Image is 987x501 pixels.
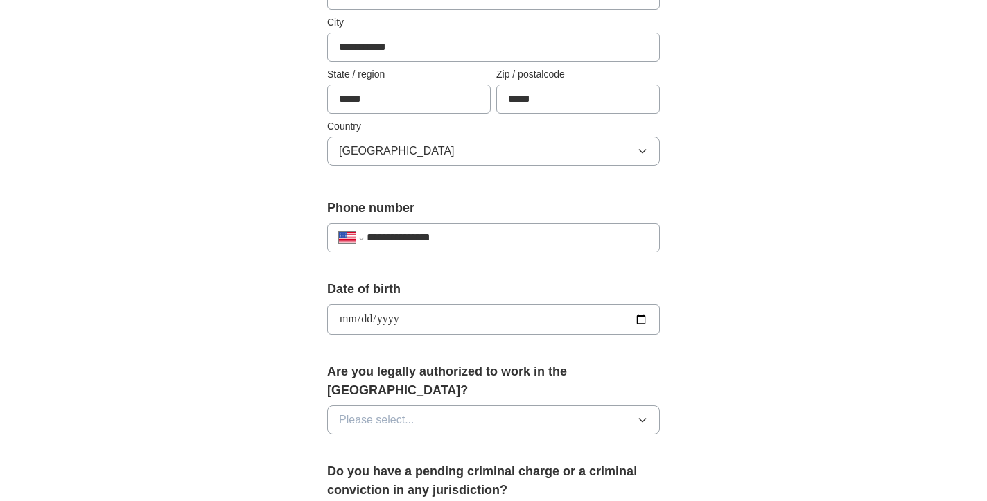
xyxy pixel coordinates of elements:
[496,67,660,82] label: Zip / postalcode
[327,15,660,30] label: City
[327,199,660,218] label: Phone number
[339,412,414,428] span: Please select...
[327,362,660,400] label: Are you legally authorized to work in the [GEOGRAPHIC_DATA]?
[327,137,660,166] button: [GEOGRAPHIC_DATA]
[327,462,660,500] label: Do you have a pending criminal charge or a criminal conviction in any jurisdiction?
[327,119,660,134] label: Country
[327,280,660,299] label: Date of birth
[339,143,455,159] span: [GEOGRAPHIC_DATA]
[327,67,491,82] label: State / region
[327,405,660,434] button: Please select...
